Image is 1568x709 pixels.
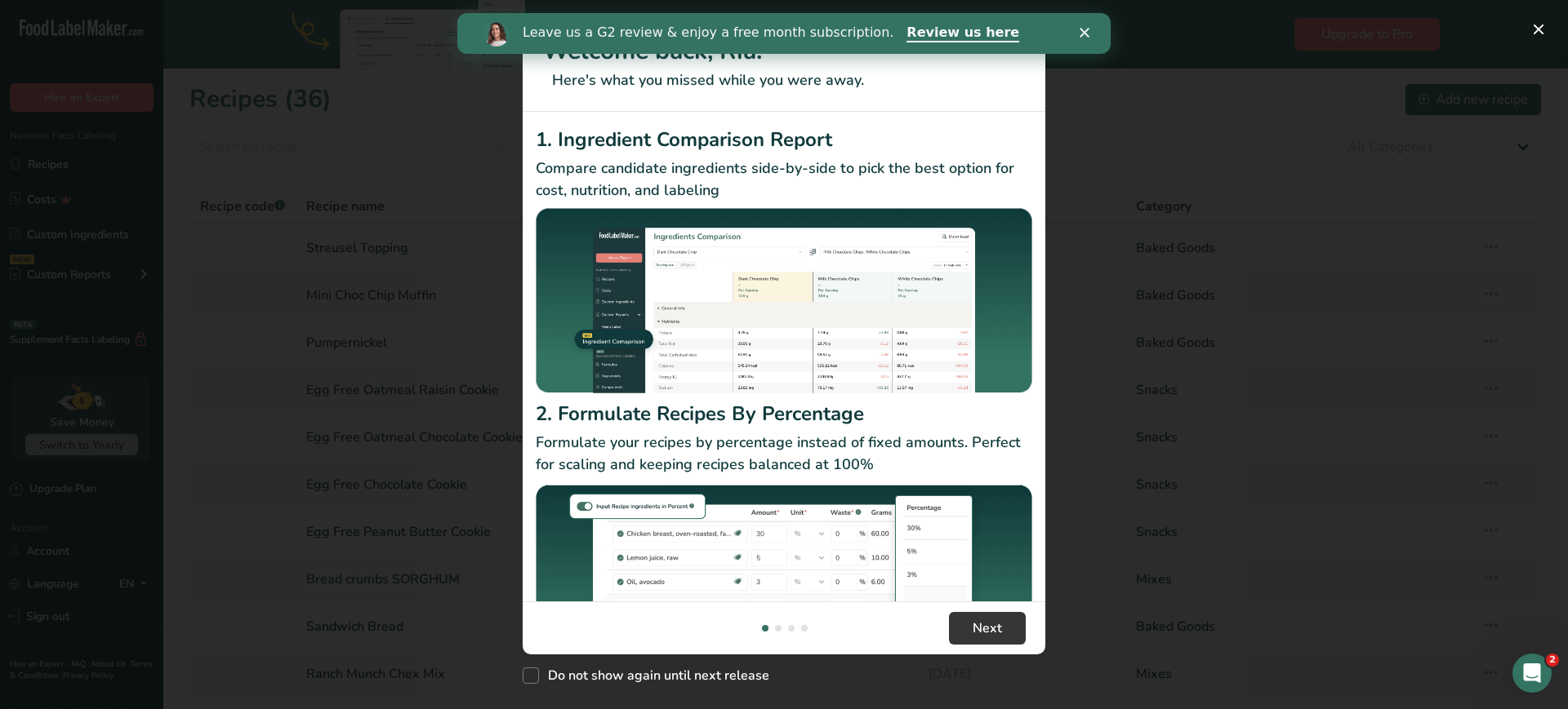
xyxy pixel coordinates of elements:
h2: 2. Formulate Recipes By Percentage [536,399,1032,428]
iframe: Intercom live chat [1512,654,1552,693]
div: Close [622,15,639,24]
img: Ingredient Comparison Report [536,208,1032,393]
span: Next [973,618,1002,638]
iframe: Intercom live chat banner [457,13,1111,54]
p: Here's what you missed while you were away. [542,69,1026,91]
span: 2 [1546,654,1559,667]
p: Compare candidate ingredients side-by-side to pick the best option for cost, nutrition, and labeling [536,157,1032,202]
h2: 1. Ingredient Comparison Report [536,125,1032,154]
button: Next [949,612,1026,645]
p: Formulate your recipes by percentage instead of fixed amounts. Perfect for scaling and keeping re... [536,432,1032,476]
img: Formulate Recipes By Percentage [536,482,1032,679]
span: Do not show again until next release [539,667,769,684]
